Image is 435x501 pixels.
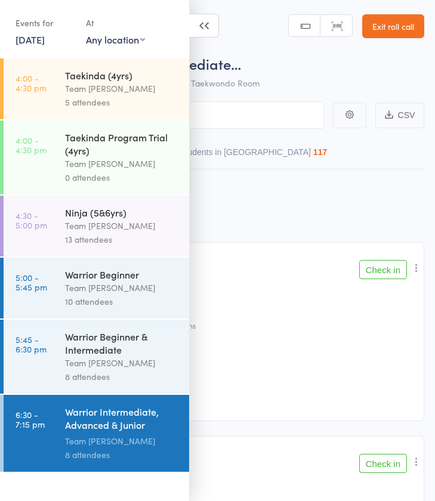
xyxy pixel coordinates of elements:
[47,310,416,318] small: messagestomitchell@gmail.com
[158,141,328,169] button: Other students in [GEOGRAPHIC_DATA]117
[65,268,179,281] div: Warrior Beginner
[47,385,416,393] small: Last Promoted: [DATE]
[65,206,179,219] div: Ninja (5&6yrs)
[191,77,260,89] span: Taekwondo Room
[359,454,407,473] button: Check in
[65,131,179,157] div: Taekinda Program Trial (4yrs)
[65,69,179,82] div: Taekinda (4yrs)
[359,260,407,279] button: Check in
[65,233,179,246] div: 13 attendees
[4,58,189,119] a: 4:00 -4:30 pmTaekinda (4yrs)Team [PERSON_NAME]5 attendees
[16,13,74,33] div: Events for
[16,33,45,46] a: [DATE]
[4,196,189,256] a: 4:30 -5:00 pmNinja (5&6yrs)Team [PERSON_NAME]13 attendees
[16,273,47,292] time: 5:00 - 5:45 pm
[4,320,189,394] a: 5:45 -6:30 pmWarrior Beginner & IntermediateTeam [PERSON_NAME]8 attendees
[65,405,179,434] div: Warrior Intermediate, Advanced & Junior [PERSON_NAME]
[47,371,416,381] div: Red Belt
[65,95,179,109] div: 5 attendees
[313,147,327,157] div: 117
[65,434,179,448] div: Team [PERSON_NAME]
[65,171,179,184] div: 0 attendees
[16,135,47,154] time: 4:00 - 4:30 pm
[4,120,189,194] a: 4:00 -4:30 pmTaekinda Program Trial (4yrs)Team [PERSON_NAME]0 attendees
[4,395,189,472] a: 6:30 -7:15 pmWarrior Intermediate, Advanced & Junior [PERSON_NAME]Team [PERSON_NAME]8 attendees
[47,356,416,368] div: Taekwondo
[16,211,47,230] time: 4:30 - 5:00 pm
[65,82,179,95] div: Team [PERSON_NAME]
[86,13,145,33] div: At
[16,410,45,429] time: 6:30 - 7:15 pm
[65,370,179,384] div: 8 attendees
[362,14,424,38] a: Exit roll call
[4,258,189,318] a: 5:00 -5:45 pmWarrior BeginnerTeam [PERSON_NAME]10 attendees
[65,330,179,356] div: Warrior Beginner & Intermediate
[16,335,47,354] time: 5:45 - 6:30 pm
[65,448,179,462] div: 8 attendees
[65,157,179,171] div: Team [PERSON_NAME]
[65,281,179,295] div: Team [PERSON_NAME]
[65,219,179,233] div: Team [PERSON_NAME]
[86,33,145,46] div: Any location
[47,393,416,403] div: Not ready to promote
[375,103,424,128] button: CSV
[65,295,179,308] div: 10 attendees
[65,356,179,370] div: Team [PERSON_NAME]
[16,73,47,92] time: 4:00 - 4:30 pm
